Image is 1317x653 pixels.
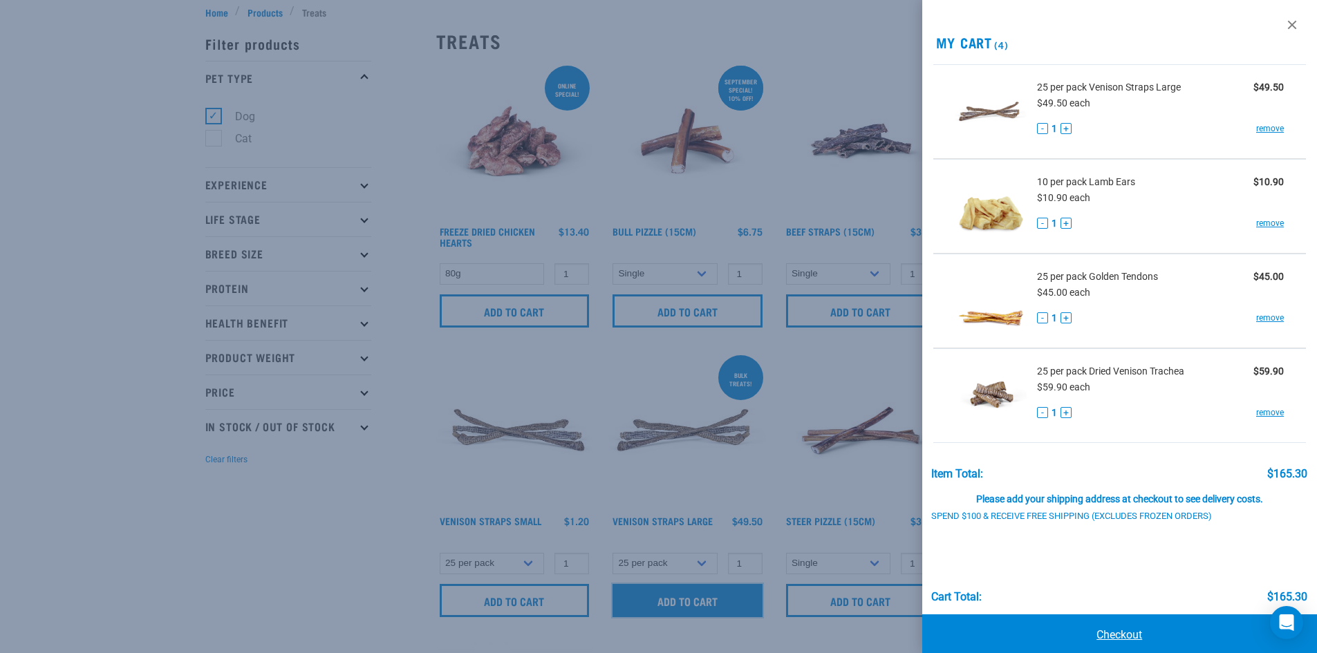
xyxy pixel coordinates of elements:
img: Dried Venison Trachea [955,360,1027,431]
img: Golden Tendons [955,265,1027,337]
span: 1 [1052,122,1057,136]
span: $49.50 each [1037,97,1090,108]
button: + [1061,312,1072,323]
a: remove [1256,312,1284,324]
img: Venison Straps Large [955,76,1027,147]
a: remove [1256,406,1284,419]
button: - [1037,312,1048,323]
button: - [1037,407,1048,418]
button: + [1061,123,1072,134]
button: + [1061,218,1072,229]
span: $10.90 each [1037,192,1090,203]
strong: $59.90 [1253,366,1284,377]
a: remove [1256,217,1284,229]
button: + [1061,407,1072,418]
div: Open Intercom Messenger [1270,606,1303,639]
span: (4) [992,42,1008,47]
span: 1 [1052,216,1057,231]
span: 10 per pack Lamb Ears [1037,175,1135,189]
button: - [1037,123,1048,134]
div: $165.30 [1267,591,1307,603]
span: $59.90 each [1037,381,1090,392]
div: Please add your shipping address at checkout to see delivery costs. [931,480,1307,505]
span: 25 per pack Golden Tendons [1037,269,1158,284]
strong: $49.50 [1253,82,1284,93]
span: 25 per pack Dried Venison Trachea [1037,364,1184,379]
a: remove [1256,122,1284,135]
div: $165.30 [1267,468,1307,480]
span: $45.00 each [1037,287,1090,298]
div: Spend $100 & Receive Free Shipping (Excludes Frozen Orders) [931,511,1229,522]
button: - [1037,218,1048,229]
strong: $10.90 [1253,176,1284,187]
strong: $45.00 [1253,271,1284,282]
img: Lamb Ears [955,171,1027,242]
div: Cart total: [931,591,982,603]
span: 25 per pack Venison Straps Large [1037,80,1181,95]
div: Item Total: [931,468,983,480]
span: 1 [1052,406,1057,420]
span: 1 [1052,311,1057,325]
